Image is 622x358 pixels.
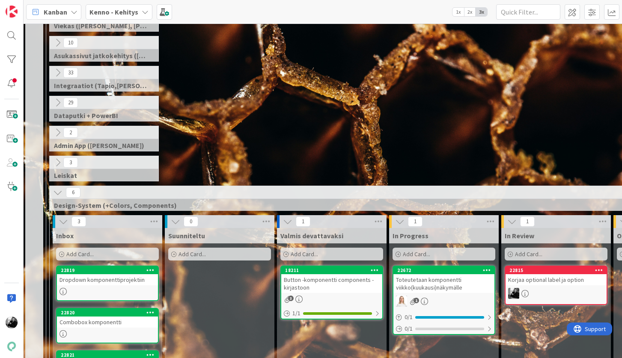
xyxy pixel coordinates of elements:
[18,1,39,12] span: Support
[54,51,148,60] span: Asukassivut jatkokehitys (Rasmus, TommiH, Bella)
[505,266,607,305] a: 22815Korjaa optional label ja optionKM
[61,352,158,358] div: 22821
[393,296,494,307] div: SL
[63,157,78,168] span: 3
[393,312,494,322] div: 0/1
[292,309,301,318] span: 1 / 1
[184,216,198,227] span: 0
[57,266,158,274] div: 22819
[452,8,464,16] span: 1x
[393,266,494,293] div: 22672Toteutetaan komponentti viikko(kuukausi)näkymälle
[6,317,18,328] img: KM
[403,250,430,258] span: Add Card...
[281,274,382,293] div: Button -komponentti components -kirjastoon
[56,231,74,240] span: Inbox
[281,266,382,274] div: 18211
[66,187,80,198] span: 6
[280,266,383,320] a: 18211Button -komponentti components -kirjastoon1/1
[56,266,159,301] a: 22819Dropdown komponenttiprojektiin
[54,171,148,180] span: Leiskat
[393,323,494,334] div: 0/1
[393,266,494,274] div: 22672
[71,216,86,227] span: 3
[506,266,607,274] div: 22815
[476,8,487,16] span: 3x
[57,309,158,328] div: 22820Combobox komponentti
[63,127,78,138] span: 2
[405,324,413,333] span: 0 / 1
[6,340,18,352] img: avatar
[505,231,534,240] span: In Review
[506,288,607,299] div: KM
[89,8,138,16] b: Kenno - Kehitys
[464,8,476,16] span: 2x
[508,288,519,299] img: KM
[506,274,607,285] div: Korjaa optional label ja option
[6,6,18,18] img: Visit kanbanzone.com
[61,310,158,316] div: 22820
[414,298,419,303] span: 1
[291,250,318,258] span: Add Card...
[506,266,607,285] div: 22815Korjaa optional label ja option
[408,216,423,227] span: 1
[296,216,310,227] span: 1
[56,308,159,343] a: 22820Combobox komponentti
[63,38,78,48] span: 10
[396,296,407,307] img: SL
[393,274,494,293] div: Toteutetaan komponentti viikko(kuukausi)näkymälle
[63,68,78,78] span: 33
[54,111,148,120] span: Dataputki + PowerBI
[496,4,560,20] input: Quick Filter...
[57,266,158,285] div: 22819Dropdown komponenttiprojektiin
[288,296,294,301] span: 3
[397,267,494,273] div: 22672
[281,266,382,293] div: 18211Button -komponentti components -kirjastoon
[63,98,78,108] span: 29
[393,231,429,240] span: In Progress
[57,274,158,285] div: Dropdown komponenttiprojektiin
[54,141,148,150] span: Admin App (Jaakko)
[54,21,148,30] span: Viekas (Samuli, Saara, Mika, Pirjo, Keijo, TommiHä, Rasmus)
[520,216,535,227] span: 1
[61,267,158,273] div: 22819
[168,231,205,240] span: Suunniteltu
[57,317,158,328] div: Combobox komponentti
[515,250,542,258] span: Add Card...
[285,267,382,273] div: 18211
[44,7,67,17] span: Kanban
[280,231,343,240] span: Valmis devattavaksi
[66,250,94,258] span: Add Card...
[281,308,382,319] div: 1/1
[405,313,413,322] span: 0 / 1
[57,309,158,317] div: 22820
[54,81,148,90] span: Integraatiot (Tapio,Santeri,Marko,HarriJ)
[179,250,206,258] span: Add Card...
[509,267,607,273] div: 22815
[393,266,495,335] a: 22672Toteutetaan komponentti viikko(kuukausi)näkymälleSL0/10/1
